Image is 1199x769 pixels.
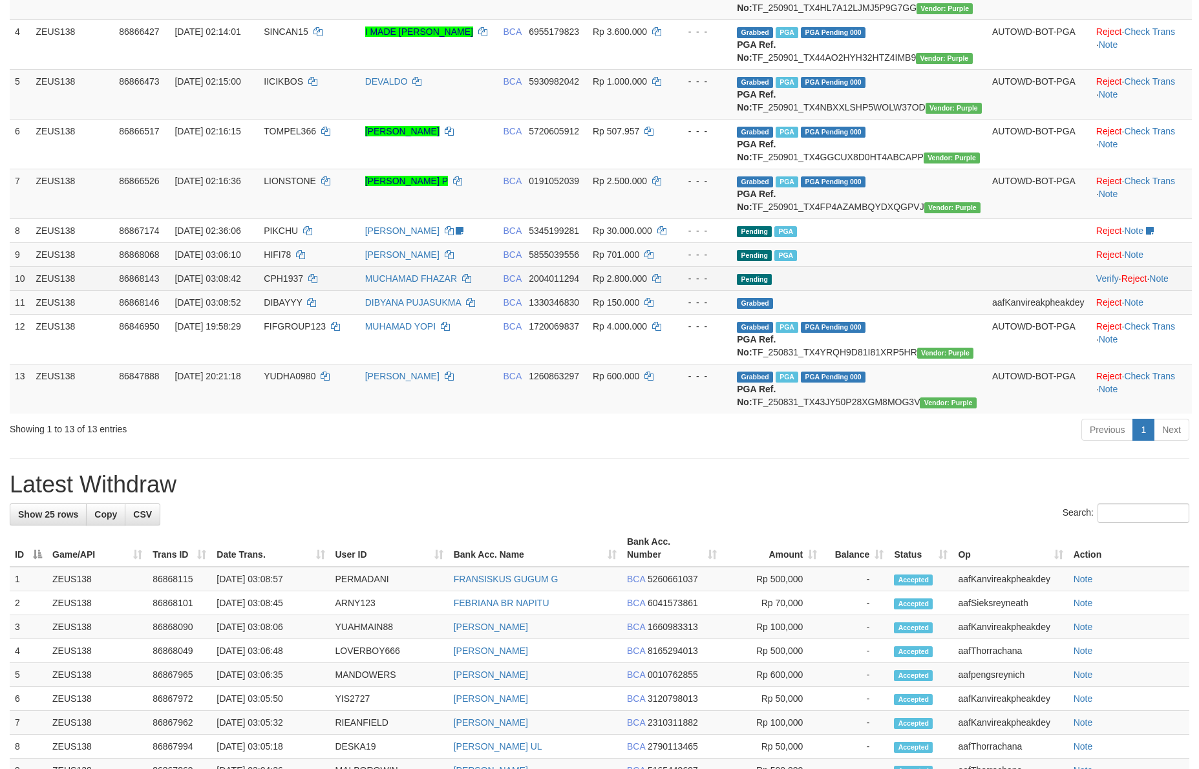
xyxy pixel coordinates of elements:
[1091,169,1192,218] td: · ·
[330,615,449,639] td: YUAHMAIN88
[175,273,240,284] span: [DATE] 03:08:42
[987,290,1091,314] td: aafKanvireakpheakdey
[10,169,31,218] td: 7
[648,693,698,704] span: Copy 3120798013 to clipboard
[677,224,727,237] div: - - -
[722,615,822,639] td: Rp 100,000
[211,639,330,663] td: [DATE] 03:06:48
[10,711,47,735] td: 7
[119,371,159,381] span: 86847888
[894,646,933,657] span: Accepted
[529,126,579,136] span: Copy 5720605912 to clipboard
[1096,321,1122,332] a: Reject
[1074,693,1093,704] a: Note
[776,77,798,88] span: Marked by aafpengsreynich
[1081,419,1133,441] a: Previous
[593,371,639,381] span: Rp 600.000
[1091,314,1192,364] td: · ·
[1124,26,1175,37] a: Check Trans
[147,615,211,639] td: 86868090
[10,503,87,525] a: Show 25 rows
[119,26,159,37] span: 86866427
[454,622,528,632] a: [PERSON_NAME]
[737,77,773,88] span: Grabbed
[1074,646,1093,656] a: Note
[10,290,31,314] td: 11
[677,125,727,138] div: - - -
[1124,371,1175,381] a: Check Trans
[1091,364,1192,414] td: · ·
[722,591,822,615] td: Rp 70,000
[894,598,933,609] span: Accepted
[1074,574,1093,584] a: Note
[10,266,31,290] td: 10
[622,530,722,567] th: Bank Acc. Number: activate to sort column ascending
[503,176,521,186] span: BCA
[264,226,298,236] span: PIKCHU
[722,687,822,711] td: Rp 50,000
[454,717,528,728] a: [PERSON_NAME]
[1091,19,1192,69] td: · ·
[894,574,933,585] span: Accepted
[953,567,1068,591] td: aafKanvireakpheakdey
[737,89,776,112] b: PGA Ref. No:
[503,321,521,332] span: BCA
[916,53,972,64] span: Vendor URL: https://trx4.1velocity.biz
[776,127,798,138] span: Marked by aafpengsreynich
[627,669,645,680] span: BCA
[31,266,114,290] td: ZEUS138
[119,249,159,260] span: 86868068
[677,296,727,309] div: - - -
[1096,297,1122,308] a: Reject
[1124,76,1175,87] a: Check Trans
[1096,26,1122,37] a: Reject
[953,663,1068,687] td: aafpengsreynich
[737,384,776,407] b: PGA Ref. No:
[677,174,727,187] div: - - -
[987,119,1091,169] td: AUTOWD-BOT-PGA
[147,711,211,735] td: 86867962
[920,397,976,408] span: Vendor URL: https://trx4.1velocity.biz
[1096,371,1122,381] a: Reject
[94,509,117,520] span: Copy
[503,297,521,308] span: BCA
[10,314,31,364] td: 12
[1099,334,1118,344] a: Note
[133,509,152,520] span: CSV
[31,290,114,314] td: ZEUS138
[593,249,639,260] span: Rp 701.000
[264,26,308,37] span: SINCAN15
[737,39,776,63] b: PGA Ref. No:
[1124,321,1175,332] a: Check Trans
[776,322,798,333] span: Marked by aafnoeunsreypich
[454,574,558,584] a: FRANSISKUS GUGUM G
[1091,290,1192,314] td: ·
[1096,176,1122,186] a: Reject
[1099,384,1118,394] a: Note
[1154,419,1189,441] a: Next
[175,371,240,381] span: [DATE] 20:21:18
[1099,89,1118,100] a: Note
[822,687,889,711] td: -
[365,249,440,260] a: [PERSON_NAME]
[593,76,647,87] span: Rp 1.000.000
[1124,226,1143,236] a: Note
[503,226,521,236] span: BCA
[801,176,865,187] span: PGA Pending
[529,76,579,87] span: Copy 5930982042 to clipboard
[1132,419,1154,441] a: 1
[330,639,449,663] td: LOVERBOY666
[529,226,579,236] span: Copy 5345199281 to clipboard
[776,27,798,38] span: Marked by aafpengsreynich
[801,322,865,333] span: PGA Pending
[503,76,521,87] span: BCA
[593,26,647,37] span: Rp 3.600.000
[119,273,159,284] span: 86868143
[677,272,727,285] div: - - -
[365,176,448,186] a: [PERSON_NAME] P
[1124,297,1143,308] a: Note
[503,26,521,37] span: BCA
[503,371,521,381] span: BCA
[774,226,797,237] span: Marked by aafmaleo
[953,530,1068,567] th: Op: activate to sort column ascending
